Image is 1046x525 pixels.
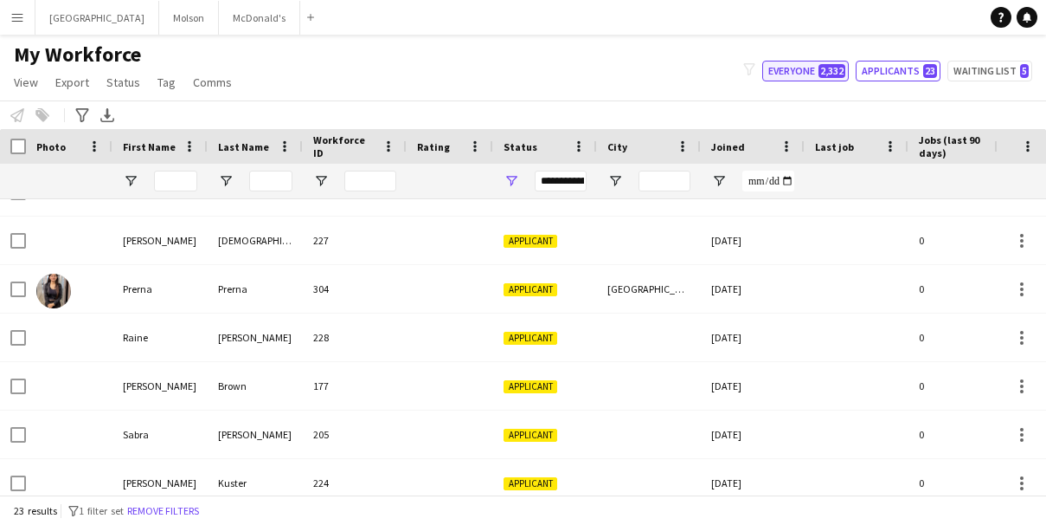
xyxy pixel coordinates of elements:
[112,217,208,264] div: [PERSON_NAME]
[112,265,208,313] div: Prerna
[856,61,940,81] button: Applicants23
[908,265,1021,313] div: 0
[208,459,303,507] div: Kuster
[157,75,176,90] span: Tag
[701,362,805,410] div: [DATE]
[303,411,407,458] div: 205
[14,75,38,90] span: View
[99,71,147,94] a: Status
[55,75,89,90] span: Export
[504,283,557,296] span: Applicant
[208,217,303,264] div: [DEMOGRAPHIC_DATA]
[303,265,407,313] div: 304
[14,42,141,68] span: My Workforce
[72,105,93,126] app-action-btn: Advanced filters
[504,140,537,153] span: Status
[208,411,303,458] div: [PERSON_NAME]
[303,459,407,507] div: 224
[208,362,303,410] div: Brown
[48,71,96,94] a: Export
[159,1,219,35] button: Molson
[344,171,396,191] input: Workforce ID Filter Input
[504,429,557,442] span: Applicant
[701,217,805,264] div: [DATE]
[919,133,990,159] span: Jobs (last 90 days)
[504,477,557,490] span: Applicant
[607,140,627,153] span: City
[123,140,176,153] span: First Name
[313,173,329,189] button: Open Filter Menu
[186,71,239,94] a: Comms
[711,173,727,189] button: Open Filter Menu
[7,71,45,94] a: View
[151,71,183,94] a: Tag
[607,173,623,189] button: Open Filter Menu
[711,140,745,153] span: Joined
[742,171,794,191] input: Joined Filter Input
[154,171,197,191] input: First Name Filter Input
[815,140,854,153] span: Last job
[123,173,138,189] button: Open Filter Menu
[504,380,557,393] span: Applicant
[908,459,1021,507] div: 0
[701,265,805,313] div: [DATE]
[504,235,557,248] span: Applicant
[112,314,208,361] div: Raine
[1020,64,1029,78] span: 5
[908,217,1021,264] div: 0
[818,64,845,78] span: 2,332
[417,140,450,153] span: Rating
[36,274,71,308] img: Prerna Prerna
[36,140,66,153] span: Photo
[303,217,407,264] div: 227
[303,362,407,410] div: 177
[218,140,269,153] span: Last Name
[97,105,118,126] app-action-btn: Export XLSX
[701,411,805,458] div: [DATE]
[124,502,202,521] button: Remove filters
[701,459,805,507] div: [DATE]
[218,173,234,189] button: Open Filter Menu
[208,265,303,313] div: Prerna
[597,265,701,313] div: [GEOGRAPHIC_DATA]
[112,362,208,410] div: [PERSON_NAME]
[947,61,1032,81] button: Waiting list5
[762,61,849,81] button: Everyone2,332
[208,314,303,361] div: [PERSON_NAME]
[908,411,1021,458] div: 0
[193,75,232,90] span: Comms
[79,504,124,517] span: 1 filter set
[303,314,407,361] div: 228
[112,459,208,507] div: [PERSON_NAME]
[504,173,519,189] button: Open Filter Menu
[313,133,375,159] span: Workforce ID
[106,75,140,90] span: Status
[701,314,805,361] div: [DATE]
[504,332,557,345] span: Applicant
[908,362,1021,410] div: 0
[35,1,159,35] button: [GEOGRAPHIC_DATA]
[923,64,937,78] span: 23
[219,1,300,35] button: McDonald's
[908,314,1021,361] div: 0
[249,171,292,191] input: Last Name Filter Input
[639,171,690,191] input: City Filter Input
[112,411,208,458] div: Sabra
